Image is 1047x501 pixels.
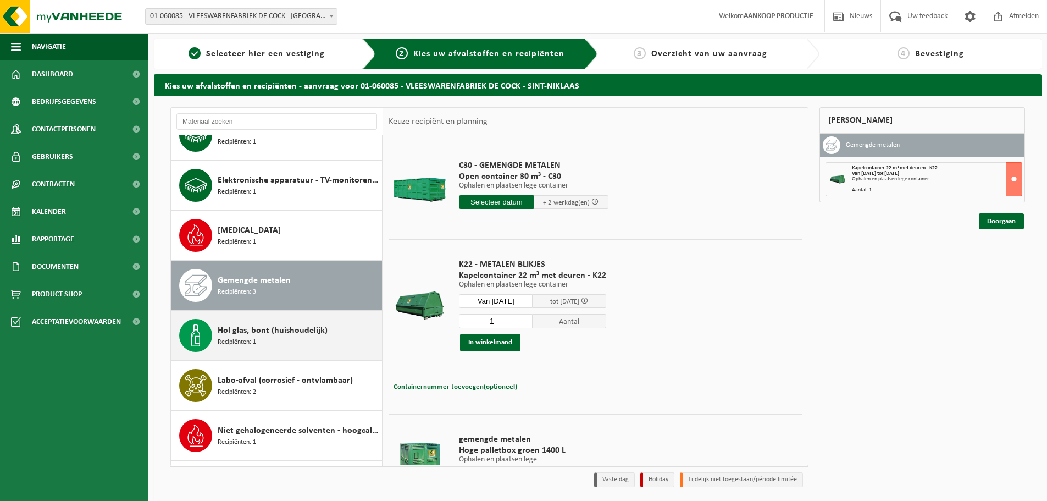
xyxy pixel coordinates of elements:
span: tot [DATE] [550,298,579,305]
button: Containernummer toevoegen(optioneel) [392,379,518,395]
span: C30 - GEMENGDE METALEN [459,160,608,171]
span: Aantal [533,314,606,328]
span: Kies uw afvalstoffen en recipiënten [413,49,564,58]
span: Acceptatievoorwaarden [32,308,121,335]
span: 01-060085 - VLEESWARENFABRIEK DE COCK - SINT-NIKLAAS [145,8,337,25]
button: [MEDICAL_DATA] Recipiënten: 1 [171,211,383,261]
span: Containernummer toevoegen(optioneel) [394,383,517,390]
li: Vaste dag [594,472,635,487]
span: [MEDICAL_DATA] [218,224,281,237]
span: Niet gehalogeneerde solventen - hoogcalorisch in kleinverpakking [218,424,379,437]
input: Selecteer datum [459,294,533,308]
li: Holiday [640,472,674,487]
li: Tijdelijk niet toegestaan/période limitée [680,472,803,487]
input: Materiaal zoeken [176,113,377,130]
div: Keuze recipiënt en planning [383,108,493,135]
span: Recipiënten: 2 [218,387,256,398]
span: Hol glas, bont (huishoudelijk) [218,324,328,337]
button: Elektronische apparatuur - overige (OVE) Recipiënten: 1 [171,111,383,161]
span: Open container 30 m³ - C30 [459,171,608,182]
span: 2 [396,47,408,59]
span: Bedrijfsgegevens [32,88,96,115]
h2: Kies uw afvalstoffen en recipiënten - aanvraag voor 01-060085 - VLEESWARENFABRIEK DE COCK - SINT-... [154,74,1042,96]
span: Recipiënten: 3 [218,287,256,298]
span: Dashboard [32,60,73,88]
span: Recipiënten: 1 [218,237,256,247]
div: Aantal: 1 [852,188,1022,193]
h3: Gemengde metalen [846,136,900,154]
a: 1Selecteer hier een vestiging [159,47,354,60]
div: Ophalen en plaatsen lege container [852,177,1022,182]
span: Contracten [32,170,75,198]
span: 01-060085 - VLEESWARENFABRIEK DE COCK - SINT-NIKLAAS [146,9,337,24]
p: Ophalen en plaatsen lege container [459,182,608,190]
span: Hoge palletbox groen 1400 L [459,445,608,456]
span: Elektronische apparatuur - TV-monitoren (TVM) [218,174,379,187]
span: 4 [898,47,910,59]
span: gemengde metalen [459,434,608,445]
span: Labo-afval (corrosief - ontvlambaar) [218,374,353,387]
p: Ophalen en plaatsen lege container [459,281,606,289]
button: Hol glas, bont (huishoudelijk) Recipiënten: 1 [171,311,383,361]
span: Gebruikers [32,143,73,170]
span: Navigatie [32,33,66,60]
span: Product Shop [32,280,82,308]
button: Niet gehalogeneerde solventen - hoogcalorisch in kleinverpakking Recipiënten: 1 [171,411,383,461]
span: Bevestiging [915,49,964,58]
span: K22 - METALEN BLIKJES [459,259,606,270]
span: Recipiënten: 1 [218,187,256,197]
span: Kapelcontainer 22 m³ met deuren - K22 [852,165,938,171]
strong: Van [DATE] tot [DATE] [852,170,899,177]
span: Documenten [32,253,79,280]
span: Selecteer hier een vestiging [206,49,325,58]
span: Recipiënten: 1 [218,337,256,348]
div: [PERSON_NAME] [819,107,1025,134]
input: Selecteer datum [459,195,534,209]
span: Recipiënten: 1 [218,437,256,448]
span: Kapelcontainer 22 m³ met deuren - K22 [459,270,606,281]
span: Rapportage [32,225,74,253]
span: Kalender [32,198,66,225]
span: Gemengde metalen [218,274,291,287]
span: Contactpersonen [32,115,96,143]
span: Overzicht van uw aanvraag [651,49,767,58]
p: Ophalen en plaatsen lege [459,456,608,464]
button: Elektronische apparatuur - TV-monitoren (TVM) Recipiënten: 1 [171,161,383,211]
span: 1 [189,47,201,59]
button: Gemengde metalen Recipiënten: 3 [171,261,383,311]
strong: AANKOOP PRODUCTIE [744,12,813,20]
span: 3 [634,47,646,59]
button: In winkelmand [460,334,520,351]
span: + 2 werkdag(en) [543,199,590,206]
span: Recipiënten: 1 [218,137,256,147]
a: Doorgaan [979,213,1024,229]
button: Labo-afval (corrosief - ontvlambaar) Recipiënten: 2 [171,361,383,411]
